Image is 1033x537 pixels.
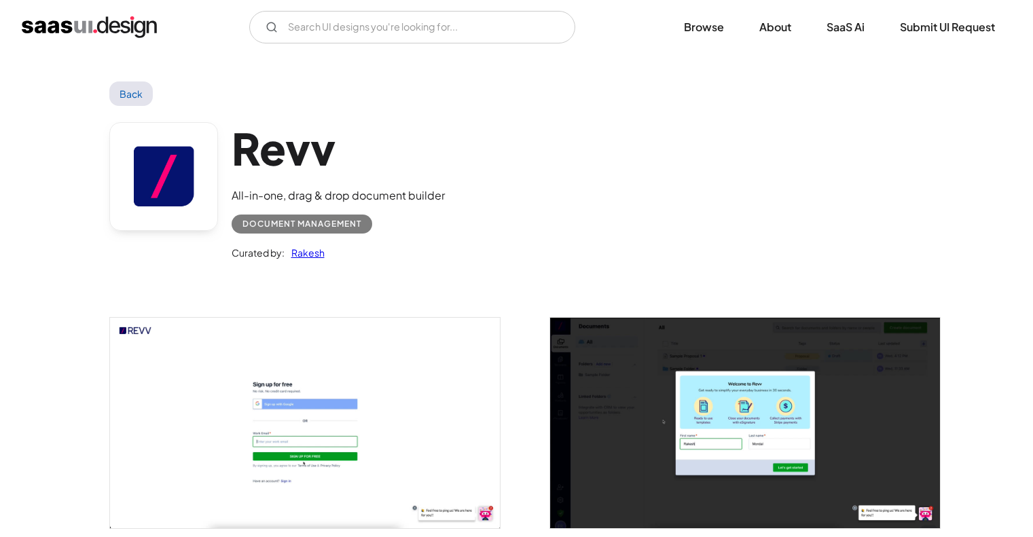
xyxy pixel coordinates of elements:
div: Document Management [242,216,361,232]
img: 602786866d3b402b604daa6f_Revv%20Sign%20up%20for%20free.jpg [110,318,500,527]
a: SaaS Ai [810,12,881,42]
div: Curated by: [232,244,285,261]
form: Email Form [249,11,575,43]
input: Search UI designs you're looking for... [249,11,575,43]
a: Back [109,81,153,106]
a: Submit UI Request [884,12,1011,42]
a: Rakesh [285,244,325,261]
a: About [743,12,808,42]
a: home [22,16,157,38]
a: Browse [668,12,740,42]
a: open lightbox [550,318,940,527]
div: All-in-one, drag & drop document builder [232,187,445,204]
a: open lightbox [110,318,500,527]
h1: Revv [232,122,445,174]
img: 60278686adf0e2557d41db5b_Revv%20welcome.jpg [550,318,940,527]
